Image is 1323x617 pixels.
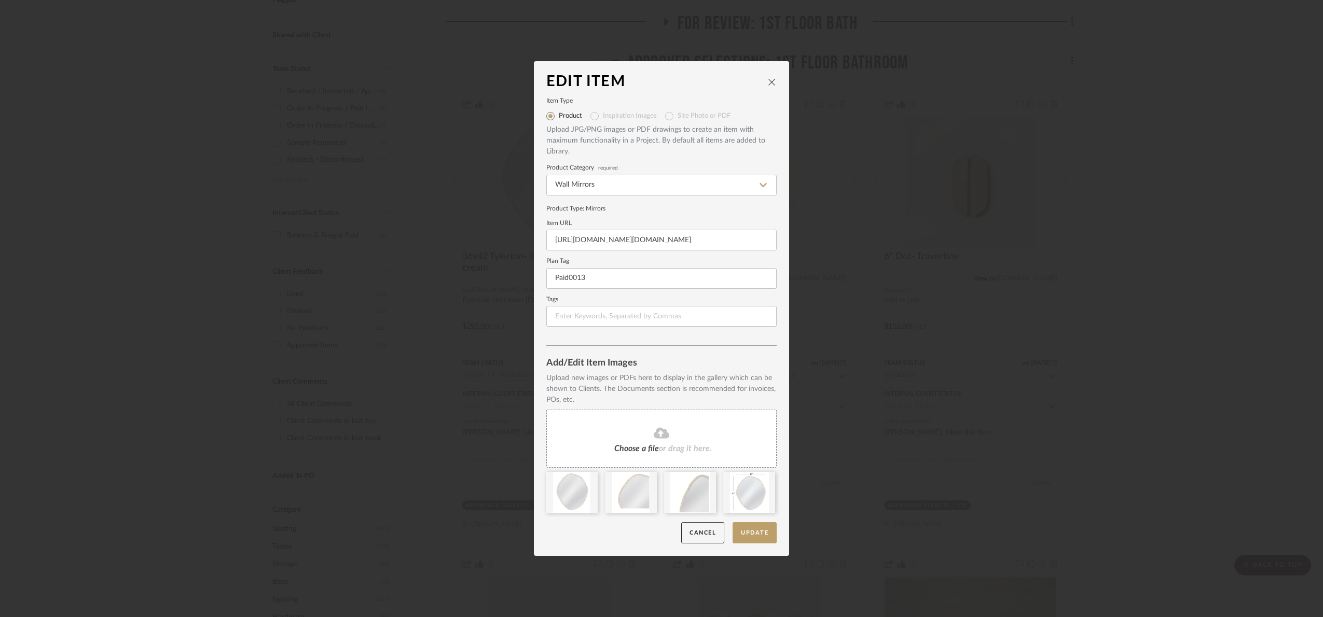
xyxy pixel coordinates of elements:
[546,373,777,405] div: Upload new images or PDFs here to display in the gallery which can be shown to Clients. The Docum...
[546,175,777,195] input: Type a category to search and select
[659,444,712,453] span: or drag it here.
[546,108,777,124] mat-radio-group: Select item type
[546,204,777,213] div: Product Type
[767,77,777,87] button: close
[546,99,777,104] label: Item Type
[546,358,777,369] div: Add/Edit Item Images
[546,74,767,90] div: Edit Item
[546,165,777,171] label: Product Category
[546,259,777,264] label: Plan Tag
[546,221,777,226] label: Item URL
[559,112,582,120] label: Product
[614,444,659,453] span: Choose a file
[546,306,777,327] input: Enter Keywords, Separated by Commas
[598,166,618,170] span: required
[583,205,605,212] span: : Mirrors
[681,522,724,543] button: Cancel
[546,124,777,157] div: Upload JPG/PNG images or PDF drawings to create an item with maximum functionality in a Project. ...
[546,268,777,289] input: Enter plan tag
[546,297,777,302] label: Tags
[733,522,777,543] button: Update
[546,230,777,250] input: Enter URL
